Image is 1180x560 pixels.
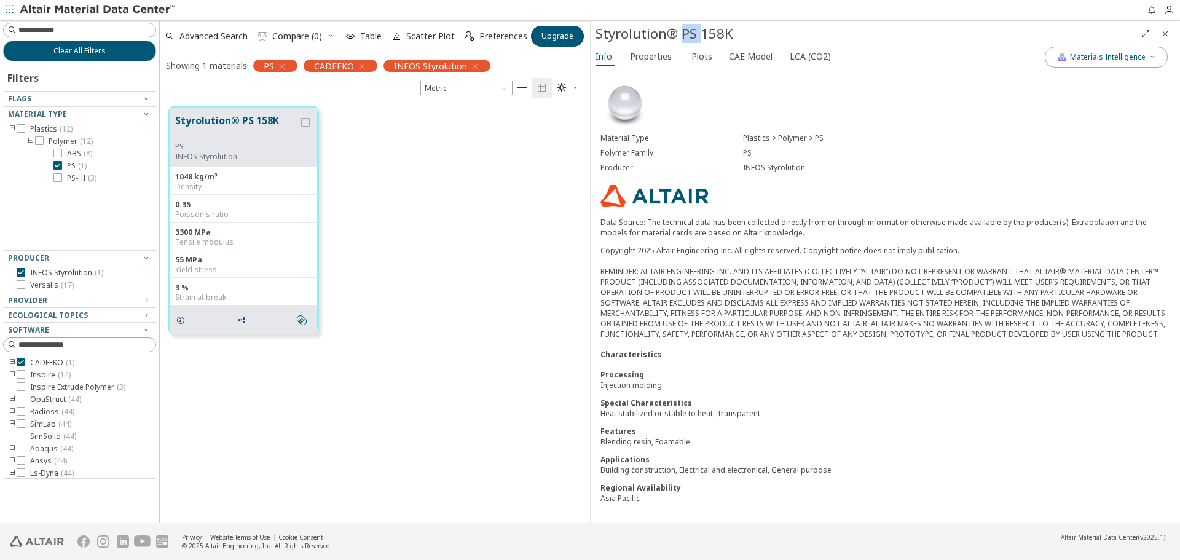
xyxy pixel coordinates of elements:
[600,163,743,173] div: Producer
[278,533,323,542] a: Cookie Consent
[3,61,45,91] div: Filters
[175,200,312,210] div: 0.35
[3,308,156,323] button: Ecological Topics
[10,536,64,547] img: Altair Engineering
[160,98,590,523] div: grid
[600,493,1170,503] div: Asia Pacific
[8,253,49,263] span: Producer
[30,395,81,404] span: OptiStruct
[531,26,584,47] button: Upgrade
[258,31,267,41] i: 
[54,455,67,466] span: ( 44 )
[420,81,513,95] div: Unit System
[117,382,125,392] span: ( 3 )
[600,133,743,143] div: Material Type
[175,210,312,219] div: Poisson's ratio
[30,432,76,441] span: SimSolid
[600,79,650,128] img: Material Type Image
[8,370,17,380] i: toogle group
[600,408,1170,419] div: Heat stabilized or stable to heat, Transparent
[88,173,96,183] span: ( 3 )
[8,310,88,320] span: Ecological Topics
[1061,533,1138,542] span: Altair Material Data Center
[166,60,247,71] div: Showing 1 materials
[465,31,474,41] i: 
[532,78,552,98] button: Tile View
[557,83,567,93] i: 
[84,148,92,159] span: ( 8 )
[743,148,1170,158] div: PS
[30,382,125,392] span: Inspire Extrude Polymer
[175,237,312,247] div: Tensile modulus
[552,78,584,98] button: Theme
[30,468,74,478] span: Ls-Dyna
[182,533,202,542] a: Privacy
[541,31,573,41] span: Upgrade
[67,161,87,171] span: PS
[1155,24,1175,44] button: Close
[630,47,672,66] span: Properties
[78,160,87,171] span: ( 1 )
[61,406,74,417] span: ( 44 )
[8,295,47,306] span: Provider
[30,358,74,368] span: CADFEKO
[790,47,831,66] span: LCA (CO2)
[179,32,248,41] span: Advanced Search
[394,60,467,71] span: INEOS Styrolution
[8,358,17,368] i: toogle group
[1061,533,1165,542] div: (v2025.1)
[175,293,312,302] div: Strain at break
[53,46,106,56] span: Clear All Filters
[420,81,513,95] span: Metric
[30,370,71,380] span: Inspire
[210,533,270,542] a: Website Terms of Use
[360,32,382,41] span: Table
[175,172,312,182] div: 1048 kg/m³
[600,398,1170,408] div: Special Characteristics
[63,431,76,441] span: ( 44 )
[537,83,547,93] i: 
[58,419,71,429] span: ( 44 )
[1057,52,1067,62] img: AI Copilot
[8,109,67,119] span: Material Type
[600,148,743,158] div: Polymer Family
[67,173,96,183] span: PS-HI
[95,267,103,278] span: ( 1 )
[26,136,35,146] i: toogle group
[8,325,49,335] span: Software
[3,107,156,122] button: Material Type
[49,136,93,146] span: Polymer
[406,32,455,41] span: Scatter Plot
[8,456,17,466] i: toogle group
[175,142,299,152] div: PS
[600,380,1170,390] div: Injection molding
[297,315,307,325] i: 
[175,182,312,192] div: Density
[743,133,1170,143] div: Plastics > Polymer > PS
[67,149,92,159] span: ABS
[175,255,312,265] div: 55 MPa
[30,456,67,466] span: Ansys
[3,251,156,266] button: Producer
[8,419,17,429] i: toogle group
[8,93,31,104] span: Flags
[596,47,612,66] span: Info
[58,369,71,380] span: ( 14 )
[175,265,312,275] div: Yield stress
[175,113,299,142] button: Styrolution® PS 158K
[66,357,74,368] span: ( 1 )
[8,407,17,417] i: toogle group
[600,185,709,207] img: Logo - Provider
[513,78,532,98] button: Table View
[182,542,332,550] div: © 2025 Altair Engineering, Inc. All Rights Reserved.
[600,426,1170,436] div: Features
[30,280,74,290] span: Versalis
[30,444,73,454] span: Abaqus
[600,454,1170,465] div: Applications
[479,32,527,41] span: Preferences
[3,323,156,337] button: Software
[175,152,299,162] p: INEOS Styrolution
[596,24,1136,44] div: Styrolution® PS 158K
[600,369,1170,380] div: Processing
[8,124,17,134] i: toogle group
